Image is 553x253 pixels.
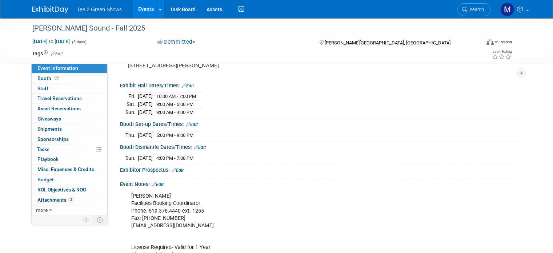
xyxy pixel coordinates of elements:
td: [DATE] [138,131,153,139]
div: Booth Dismantle Dates/Times: [120,142,521,151]
div: In-Person [495,39,512,45]
td: Sat. [125,100,138,108]
a: Edit [152,182,164,187]
a: Edit [186,122,198,127]
span: Tasks [37,146,49,152]
span: Search [467,7,484,12]
img: ExhibitDay [32,6,68,13]
a: Travel Reservations [32,94,107,103]
span: Event Information [37,65,78,71]
td: [DATE] [138,108,153,116]
a: Event Information [32,63,107,73]
a: Edit [172,168,184,173]
td: Toggle Event Tabs [93,215,108,225]
span: Tee 2 Green Shows [77,7,122,12]
div: Exhibit Hall Dates/Times: [120,80,521,90]
span: [DATE] [DATE] [32,38,70,45]
a: Edit [194,145,206,150]
span: more [36,207,48,213]
span: 10:00 AM - 7:00 PM [156,94,196,99]
td: Sun. [125,108,138,116]
span: Attachments [37,197,74,203]
a: Booth [32,74,107,83]
a: Attachments3 [32,195,107,205]
span: Booth [37,75,60,81]
span: ROI, Objectives & ROO [37,187,86,193]
td: Thu. [125,131,138,139]
a: Giveaways [32,114,107,124]
a: Asset Reservations [32,104,107,114]
td: [DATE] [138,100,153,108]
pre: [STREET_ADDRESS][PERSON_NAME] [128,62,279,69]
a: Search [457,3,491,16]
div: Exhibitor Prospectus: [120,165,521,174]
span: Budget [37,177,54,182]
td: Sun. [125,154,138,162]
a: Tasks [32,145,107,154]
span: to [48,39,55,44]
a: Budget [32,175,107,185]
a: ROI, Objectives & ROO [32,185,107,195]
div: Event Format [441,38,512,49]
span: [PERSON_NAME][GEOGRAPHIC_DATA], [GEOGRAPHIC_DATA] [325,40,450,46]
td: [DATE] [138,92,153,100]
td: Personalize Event Tab Strip [80,215,93,225]
img: Format-Inperson.png [486,39,494,45]
a: Sponsorships [32,134,107,144]
span: Shipments [37,126,62,132]
span: Staff [37,86,48,91]
span: 9:00 AM - 4:00 PM [156,110,193,115]
div: Booth Set-up Dates/Times: [120,119,521,128]
td: [DATE] [138,154,153,162]
span: (3 days) [71,40,87,44]
div: Event Notes: [120,179,521,188]
a: more [32,205,107,215]
div: [PERSON_NAME] Sound - Fall 2025 [30,22,471,35]
span: Giveaways [37,116,61,122]
span: Sponsorships [37,136,69,142]
a: Playbook [32,154,107,164]
a: Edit [51,51,63,56]
button: Committed [155,38,198,46]
span: Playbook [37,156,59,162]
span: 9:00 AM - 5:00 PM [156,102,193,107]
span: Misc. Expenses & Credits [37,166,94,172]
span: 3 [68,197,74,202]
a: Staff [32,84,107,94]
a: Shipments [32,124,107,134]
img: Michael Kruger [500,3,514,16]
a: Misc. Expenses & Credits [32,165,107,174]
span: 4:00 PM - 7:00 PM [156,155,193,161]
td: Tags [32,50,63,57]
span: 5:00 PM - 9:00 PM [156,133,193,138]
div: Event Rating [492,50,512,54]
span: Booth not reserved yet [53,75,60,81]
a: Edit [182,83,194,88]
td: Fri. [125,92,138,100]
span: Travel Reservations [37,95,82,101]
span: Asset Reservations [37,106,81,111]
